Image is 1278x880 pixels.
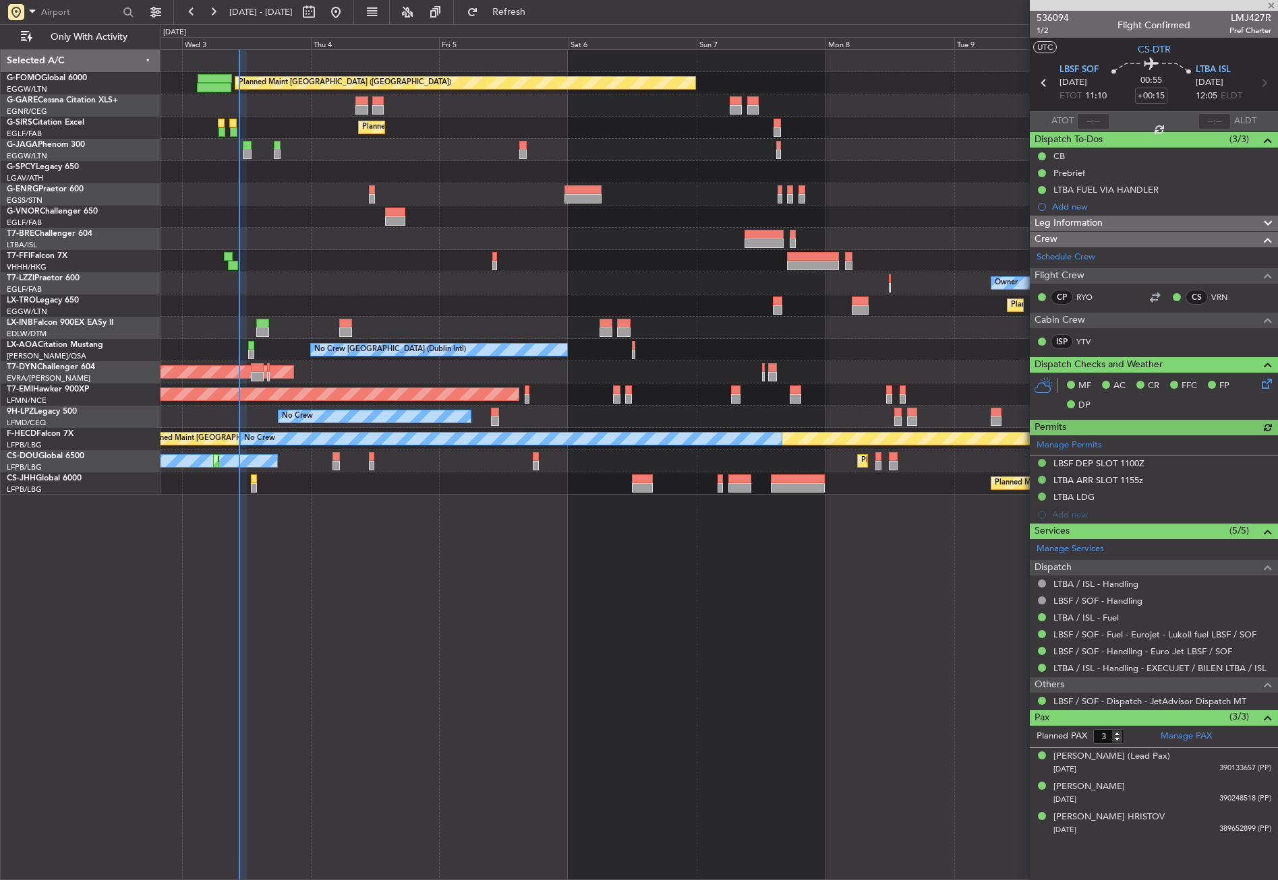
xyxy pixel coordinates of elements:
[1053,764,1076,774] span: [DATE]
[7,351,86,361] a: [PERSON_NAME]/QSA
[41,2,119,22] input: Airport
[7,129,42,139] a: EGLF/FAB
[1229,710,1249,724] span: (3/3)
[311,37,440,49] div: Thu 4
[7,408,77,416] a: 9H-LPZLegacy 500
[7,396,47,406] a: LFMN/NCE
[7,252,67,260] a: T7-FFIFalcon 7X
[1035,357,1163,373] span: Dispatch Checks and Weather
[1053,750,1170,763] div: [PERSON_NAME] (Lead Pax)
[7,430,36,438] span: F-HECD
[15,26,146,48] button: Only With Activity
[1035,132,1103,148] span: Dispatch To-Dos
[1196,90,1217,103] span: 12:05
[1219,763,1271,774] span: 390133657 (PP)
[461,1,542,23] button: Refresh
[1219,823,1271,835] span: 389652899 (PP)
[1053,825,1076,835] span: [DATE]
[1053,811,1165,824] div: [PERSON_NAME] HRISTOV
[239,73,451,93] div: Planned Maint [GEOGRAPHIC_DATA] ([GEOGRAPHIC_DATA])
[7,430,74,438] a: F-HECDFalcon 7X
[1035,677,1064,693] span: Others
[1037,11,1069,25] span: 536094
[7,274,34,282] span: T7-LZZI
[7,96,118,104] a: G-GARECessna Citation XLS+
[1196,76,1223,90] span: [DATE]
[7,452,38,460] span: CS-DOU
[1053,167,1085,179] div: Prebrief
[7,474,36,482] span: CS-JHH
[7,252,30,260] span: T7-FFI
[362,117,575,137] div: Planned Maint [GEOGRAPHIC_DATA] ([GEOGRAPHIC_DATA])
[1053,595,1142,606] a: LBSF / SOF - Handling
[697,37,825,49] div: Sun 7
[1140,74,1162,88] span: 00:55
[1076,291,1107,303] a: RYO
[1037,730,1087,743] label: Planned PAX
[7,173,43,183] a: LGAV/ATH
[1011,295,1099,315] div: Planned Maint Dusseldorf
[7,341,103,349] a: LX-AOACitation Mustang
[995,273,1018,293] div: Owner
[1053,794,1076,805] span: [DATE]
[1035,216,1103,231] span: Leg Information
[1053,629,1256,640] a: LBSF / SOF - Fuel - Eurojet - Lukoil fuel LBSF / SOF
[7,230,92,238] a: T7-BREChallenger 604
[1035,524,1070,539] span: Services
[163,27,186,38] div: [DATE]
[1234,115,1256,128] span: ALDT
[1182,379,1197,393] span: FFC
[1033,41,1057,53] button: UTC
[1051,334,1073,349] div: ISP
[244,429,275,449] div: No Crew
[1138,42,1171,57] span: CS-DTR
[7,141,85,149] a: G-JAGAPhenom 300
[7,141,38,149] span: G-JAGA
[35,32,142,42] span: Only With Activity
[1037,25,1069,36] span: 1/2
[1229,132,1249,146] span: (3/3)
[282,406,313,427] div: No Crew
[1211,291,1242,303] a: VRN
[1117,18,1190,32] div: Flight Confirmed
[954,37,1083,49] div: Tue 9
[7,96,38,104] span: G-GARE
[314,340,466,360] div: No Crew [GEOGRAPHIC_DATA] (Dublin Intl)
[1053,578,1138,590] a: LTBA / ISL - Handling
[7,185,38,193] span: G-ENRG
[1037,542,1104,556] a: Manage Services
[1053,695,1246,707] a: LBSF / SOF - Dispatch - JetAdvisor Dispatch MT
[7,363,37,371] span: T7-DYN
[1219,793,1271,805] span: 390248518 (PP)
[1051,115,1074,128] span: ATOT
[7,230,34,238] span: T7-BRE
[1078,379,1091,393] span: MF
[7,329,47,339] a: EDLW/DTM
[7,240,37,250] a: LTBA/ISL
[7,163,79,171] a: G-SPCYLegacy 650
[1052,201,1271,212] div: Add new
[568,37,697,49] div: Sat 6
[7,296,36,305] span: LX-TRO
[7,151,47,161] a: EGGW/LTN
[1053,780,1125,794] div: [PERSON_NAME]
[7,119,32,127] span: G-SIRS
[1035,232,1057,247] span: Crew
[7,74,87,82] a: G-FOMOGlobal 6000
[7,208,98,216] a: G-VNORChallenger 650
[1037,251,1095,264] a: Schedule Crew
[7,74,41,82] span: G-FOMO
[861,451,1074,471] div: Planned Maint [GEOGRAPHIC_DATA] ([GEOGRAPHIC_DATA])
[182,37,311,49] div: Wed 3
[7,440,42,450] a: LFPB/LBG
[439,37,568,49] div: Fri 5
[7,84,47,94] a: EGGW/LTN
[1035,710,1049,726] span: Pax
[7,363,95,371] a: T7-DYNChallenger 604
[7,119,84,127] a: G-SIRSCitation Excel
[7,319,33,327] span: LX-INB
[7,106,47,117] a: EGNR/CEG
[1219,379,1229,393] span: FP
[217,451,430,471] div: Planned Maint [GEOGRAPHIC_DATA] ([GEOGRAPHIC_DATA])
[7,462,42,472] a: LFPB/LBG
